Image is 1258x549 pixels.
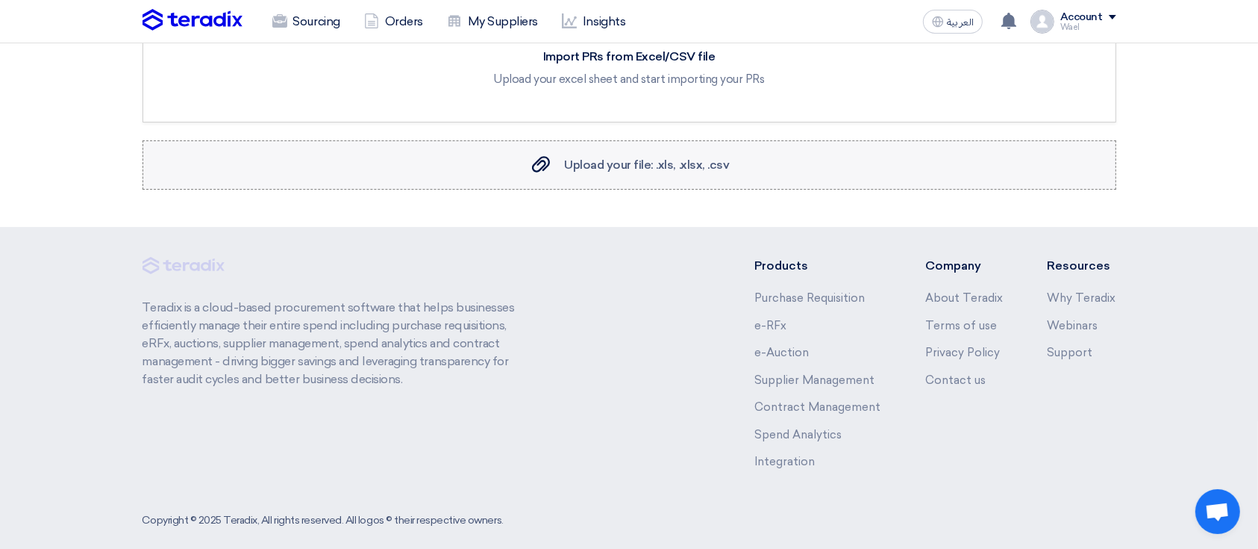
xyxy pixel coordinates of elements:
li: Resources [1048,257,1116,275]
li: Company [925,257,1003,275]
div: Upload your excel sheet and start importing your PRs [493,72,764,86]
a: Spend Analytics [754,428,842,441]
a: Integration [754,455,815,468]
a: e-RFx [754,319,786,332]
div: Open chat [1195,489,1240,534]
a: My Suppliers [435,5,550,38]
div: Account [1060,11,1103,24]
span: Upload your file: .xls, .xlsx, .csv [564,158,729,172]
img: Teradix logo [143,9,242,31]
a: Supplier Management [754,373,874,387]
a: Contract Management [754,400,880,414]
a: Contact us [925,373,986,387]
a: Webinars [1048,319,1098,332]
li: Products [754,257,880,275]
div: Import PRs from Excel/CSV file [493,49,764,65]
img: profile_test.png [1030,10,1054,34]
a: Terms of use [925,319,997,332]
a: Purchase Requisition [754,291,865,305]
span: العربية [947,17,974,28]
a: Sourcing [260,5,352,38]
button: العربية [923,10,983,34]
a: Privacy Policy [925,346,1000,359]
a: Support [1048,346,1093,359]
a: e-Auction [754,346,809,359]
a: Insights [550,5,637,38]
div: Copyright © 2025 Teradix, All rights reserved. All logos © their respective owners. [143,512,504,528]
a: About Teradix [925,291,1003,305]
div: Wael [1060,23,1116,31]
p: Teradix is a cloud-based procurement software that helps businesses efficiently manage their enti... [143,299,532,388]
a: Why Teradix [1048,291,1116,305]
a: Orders [352,5,435,38]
